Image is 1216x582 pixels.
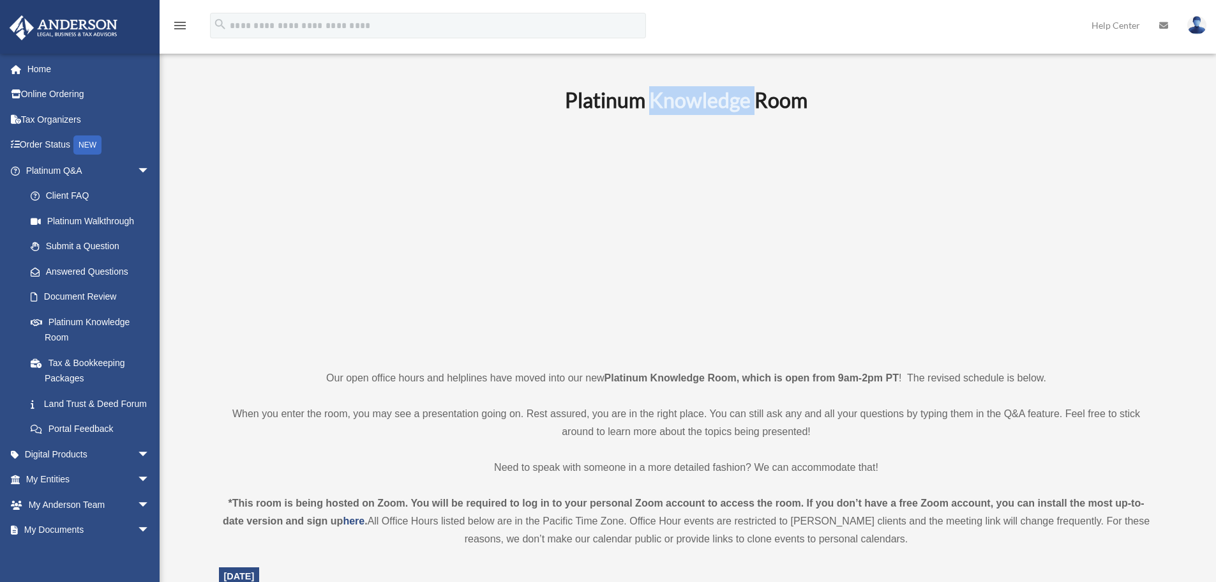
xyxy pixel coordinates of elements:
[18,391,169,417] a: Land Trust & Deed Forum
[604,372,899,383] strong: Platinum Knowledge Room, which is open from 9am-2pm PT
[213,17,227,31] i: search
[18,350,169,391] a: Tax & Bookkeeping Packages
[18,259,169,284] a: Answered Questions
[172,22,188,33] a: menu
[18,417,169,442] a: Portal Feedback
[18,284,169,310] a: Document Review
[224,571,255,581] span: [DATE]
[9,56,169,82] a: Home
[73,135,101,155] div: NEW
[495,130,878,346] iframe: 231110_Toby_KnowledgeRoom
[18,208,169,234] a: Platinum Walkthrough
[137,441,163,468] span: arrow_drop_down
[18,234,169,259] a: Submit a Question
[9,82,169,107] a: Online Ordering
[9,467,169,493] a: My Entitiesarrow_drop_down
[9,107,169,132] a: Tax Organizers
[137,517,163,544] span: arrow_drop_down
[565,88,807,112] b: Platinum Knowledge Room
[223,498,1145,526] strong: *This room is being hosted on Zoom. You will be required to log in to your personal Zoom account ...
[219,494,1154,548] div: All Office Hours listed below are in the Pacific Time Zone. Office Hour events are restricted to ...
[137,467,163,493] span: arrow_drop_down
[9,517,169,543] a: My Documentsarrow_drop_down
[219,459,1154,477] p: Need to speak with someone in a more detailed fashion? We can accommodate that!
[137,158,163,184] span: arrow_drop_down
[219,369,1154,387] p: Our open office hours and helplines have moved into our new ! The revised schedule is below.
[172,18,188,33] i: menu
[343,516,364,526] a: here
[9,441,169,467] a: Digital Productsarrow_drop_down
[137,492,163,518] span: arrow_drop_down
[219,405,1154,441] p: When you enter the room, you may see a presentation going on. Rest assured, you are in the right ...
[6,15,121,40] img: Anderson Advisors Platinum Portal
[1187,16,1206,34] img: User Pic
[364,516,367,526] strong: .
[9,132,169,158] a: Order StatusNEW
[9,158,169,183] a: Platinum Q&Aarrow_drop_down
[9,492,169,517] a: My Anderson Teamarrow_drop_down
[18,183,169,209] a: Client FAQ
[18,309,163,350] a: Platinum Knowledge Room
